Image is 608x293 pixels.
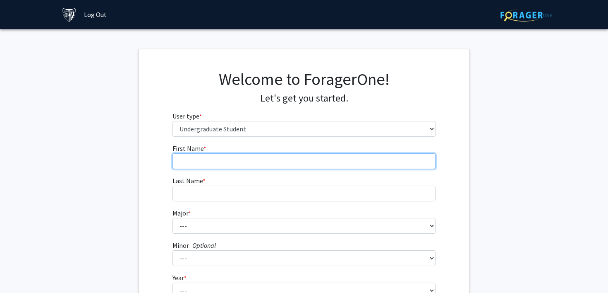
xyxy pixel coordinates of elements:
[172,208,191,218] label: Major
[172,273,187,283] label: Year
[172,69,436,89] h1: Welcome to ForagerOne!
[172,177,203,185] span: Last Name
[172,111,202,121] label: User type
[6,256,35,287] iframe: Chat
[172,240,216,250] label: Minor
[172,92,436,104] h4: Let's get you started.
[189,241,216,249] i: - Optional
[172,144,203,153] span: First Name
[62,7,77,22] img: Johns Hopkins University Logo
[500,9,552,22] img: ForagerOne Logo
